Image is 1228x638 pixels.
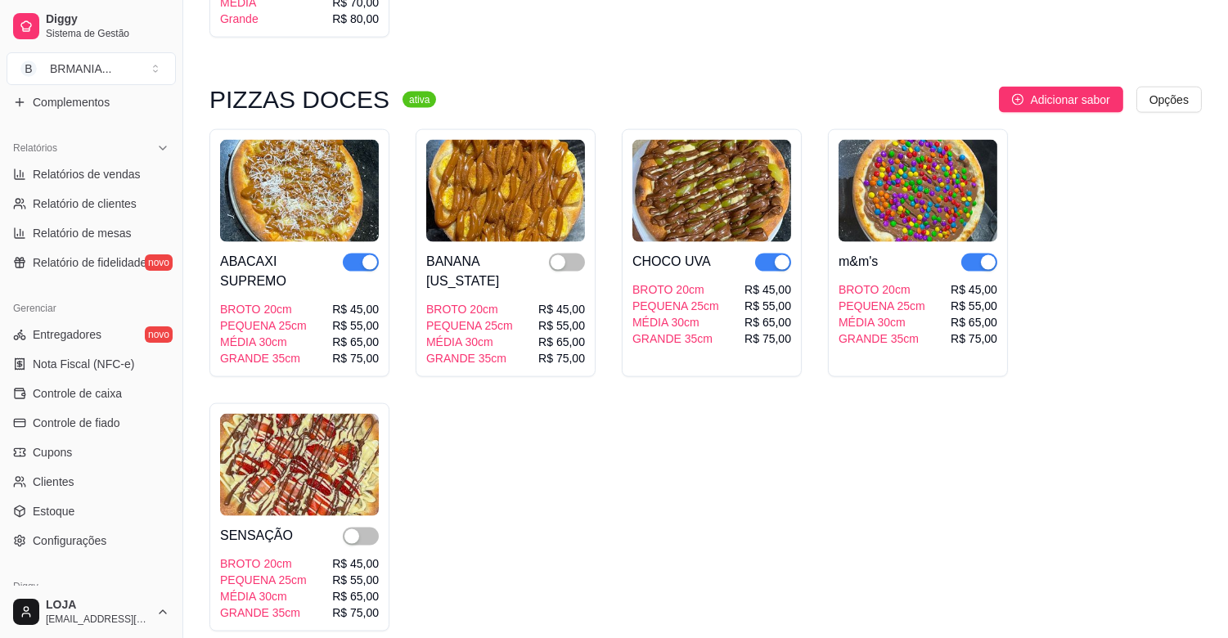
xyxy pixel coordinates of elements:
[951,281,997,298] div: R$ 45,00
[33,444,72,461] span: Cupons
[839,281,925,298] div: BROTO 20cm
[220,604,307,621] div: GRANDE 35cm
[332,317,379,334] div: R$ 55,00
[839,140,997,242] img: product-image
[426,334,513,350] div: MÉDIA 30cm
[7,220,176,246] a: Relatório de mesas
[332,572,379,588] div: R$ 55,00
[33,195,137,212] span: Relatório de clientes
[632,281,719,298] div: BROTO 20cm
[7,191,176,217] a: Relatório de clientes
[46,613,150,626] span: [EMAIL_ADDRESS][DOMAIN_NAME]
[7,295,176,321] div: Gerenciar
[33,503,74,519] span: Estoque
[1149,91,1189,109] span: Opções
[7,439,176,465] a: Cupons
[50,61,111,77] div: BRMANIA ...
[403,92,436,108] sup: ativa
[33,385,122,402] span: Controle de caixa
[1030,91,1109,109] span: Adicionar sabor
[951,298,997,314] div: R$ 55,00
[46,27,169,40] span: Sistema de Gestão
[332,11,379,27] div: R$ 80,00
[220,334,307,350] div: MÉDIA 30cm
[7,410,176,436] a: Controle de fiado
[220,140,379,242] img: product-image
[839,252,878,272] div: m&m's
[632,140,791,242] img: product-image
[33,166,141,182] span: Relatórios de vendas
[426,350,513,366] div: GRANDE 35cm
[46,598,150,613] span: LOJA
[951,314,997,330] div: R$ 65,00
[7,498,176,524] a: Estoque
[839,330,925,347] div: GRANDE 35cm
[7,249,176,276] a: Relatório de fidelidadenovo
[7,161,176,187] a: Relatórios de vendas
[1136,87,1202,113] button: Opções
[744,298,791,314] div: R$ 55,00
[426,301,513,317] div: BROTO 20cm
[33,415,120,431] span: Controle de fiado
[7,52,176,85] button: Select a team
[332,350,379,366] div: R$ 75,00
[33,474,74,490] span: Clientes
[7,469,176,495] a: Clientes
[220,252,343,291] div: ABACAXI SUPREMO
[999,87,1122,113] button: Adicionar sabor
[332,301,379,317] div: R$ 45,00
[33,254,146,271] span: Relatório de fidelidade
[839,298,925,314] div: PEQUENA 25cm
[744,314,791,330] div: R$ 65,00
[33,225,132,241] span: Relatório de mesas
[220,555,307,572] div: BROTO 20cm
[33,356,134,372] span: Nota Fiscal (NFC-e)
[7,592,176,631] button: LOJA[EMAIL_ADDRESS][DOMAIN_NAME]
[538,350,585,366] div: R$ 75,00
[538,301,585,317] div: R$ 45,00
[332,588,379,604] div: R$ 65,00
[7,7,176,46] a: DiggySistema de Gestão
[33,94,110,110] span: Complementos
[332,334,379,350] div: R$ 65,00
[13,142,57,155] span: Relatórios
[220,11,276,27] div: Grande
[209,90,389,110] h3: PIZZAS DOCES
[839,314,925,330] div: MÉDIA 30cm
[632,252,711,272] div: CHOCO UVA
[7,351,176,377] a: Nota Fiscal (NFC-e)
[632,298,719,314] div: PEQUENA 25cm
[426,252,549,291] div: BANANA [US_STATE]
[632,314,719,330] div: MÉDIA 30cm
[46,12,169,27] span: Diggy
[220,414,379,516] img: product-image
[538,317,585,334] div: R$ 55,00
[7,380,176,407] a: Controle de caixa
[220,301,307,317] div: BROTO 20cm
[332,555,379,572] div: R$ 45,00
[33,532,106,549] span: Configurações
[426,317,513,334] div: PEQUENA 25cm
[7,89,176,115] a: Complementos
[7,528,176,554] a: Configurações
[220,588,307,604] div: MÉDIA 30cm
[332,604,379,621] div: R$ 75,00
[220,572,307,588] div: PEQUENA 25cm
[951,330,997,347] div: R$ 75,00
[426,140,585,242] img: product-image
[220,350,307,366] div: GRANDE 35cm
[744,330,791,347] div: R$ 75,00
[7,573,176,600] div: Diggy
[632,330,719,347] div: GRANDE 35cm
[1012,94,1023,106] span: plus-circle
[220,317,307,334] div: PEQUENA 25cm
[33,326,101,343] span: Entregadores
[744,281,791,298] div: R$ 45,00
[7,321,176,348] a: Entregadoresnovo
[538,334,585,350] div: R$ 65,00
[220,526,293,546] div: SENSAÇÃO
[20,61,37,77] span: B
